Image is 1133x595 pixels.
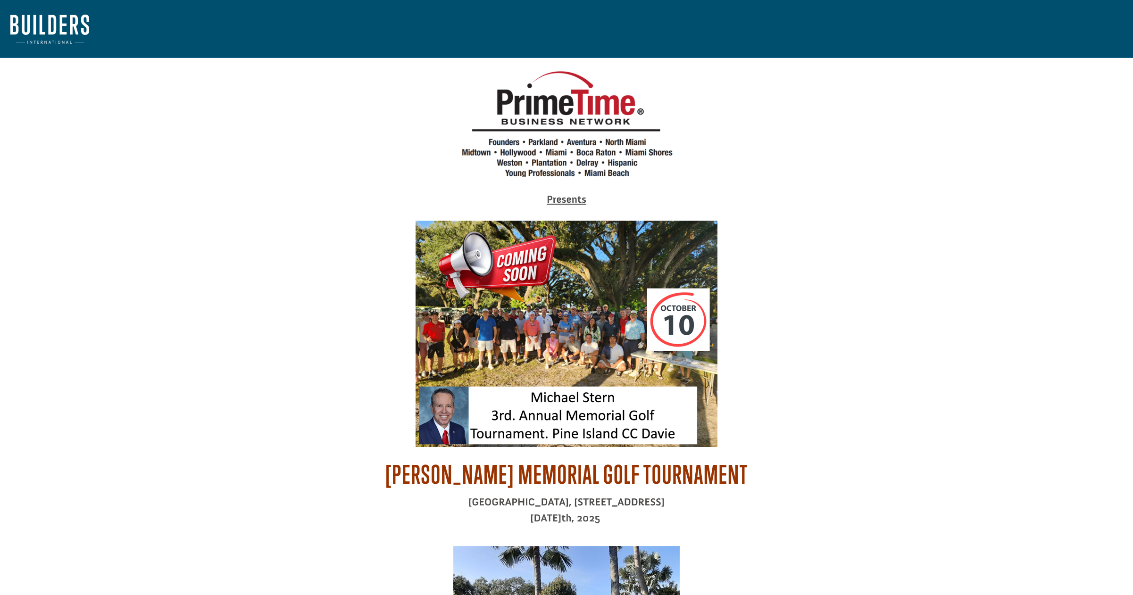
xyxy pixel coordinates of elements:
b: [DATE] [530,512,561,524]
b: th, 2025 [561,512,600,524]
img: image [416,221,717,447]
span: [PERSON_NAME] Memorial Golf Tournament [385,459,748,489]
img: Builders International [10,15,89,44]
strong: Presents [547,193,586,206]
img: image003 [459,70,674,177]
p: [GEOGRAPHIC_DATA], [STREET_ADDRESS] [312,494,821,510]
